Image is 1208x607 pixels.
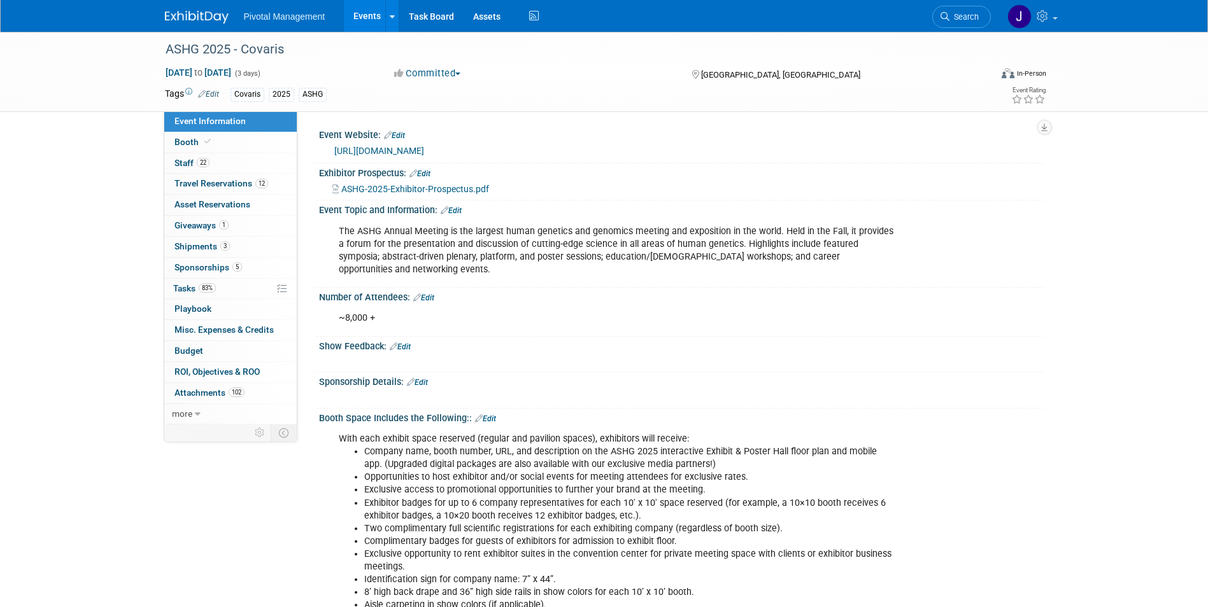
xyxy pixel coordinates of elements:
[174,324,274,335] span: Misc. Expenses & Credits
[229,387,245,397] span: 102
[407,378,428,387] a: Edit
[1016,69,1046,78] div: In-Person
[161,38,972,61] div: ASHG 2025 - Covaris
[413,293,434,302] a: Edit
[255,179,268,188] span: 12
[174,345,203,356] span: Budget
[174,366,260,377] span: ROI, Objectives & ROO
[364,548,896,573] li: Exclusive opportunity to rent exhibitor suites in the convention center for private meeting space...
[165,11,229,24] img: ExhibitDay
[269,88,294,101] div: 2025
[164,362,297,382] a: ROI, Objectives & ROO
[198,90,219,99] a: Edit
[164,195,297,215] a: Asset Reservations
[164,111,297,132] a: Event Information
[364,535,896,548] li: Complimentary badges for guests of exhibitors for admission to exhibit floor.
[319,288,1044,304] div: Number of Attendees:
[271,424,297,441] td: Toggle Event Tabs
[319,125,1044,142] div: Event Website:
[932,6,991,28] a: Search
[164,404,297,424] a: more
[164,299,297,319] a: Playbook
[364,573,896,586] li: Identification sign for company name: 7” x 44”.
[174,178,268,188] span: Travel Reservations
[164,153,297,174] a: Staff22
[164,132,297,153] a: Booth
[164,341,297,361] a: Budget
[174,116,246,126] span: Event Information
[244,11,325,22] span: Pivotal Management
[364,445,896,471] li: Company name, booth number, URL, and description on the ASHG 2025 interactive Exhibit & Poster Ha...
[390,342,411,351] a: Edit
[701,70,860,80] span: [GEOGRAPHIC_DATA], [GEOGRAPHIC_DATA]
[197,158,210,167] span: 22
[174,137,213,147] span: Booth
[1002,68,1014,78] img: Format-Inperson.png
[1007,4,1032,29] img: Jessica Gatton
[174,303,211,314] span: Playbook
[204,138,211,145] i: Booth reservation complete
[164,174,297,194] a: Travel Reservations12
[165,87,219,102] td: Tags
[319,164,1044,180] div: Exhibitor Prospectus:
[364,586,896,599] li: 8’ high back drape and 36” high side rails in show colors for each 10’ x 10’ booth.
[949,12,979,22] span: Search
[409,169,430,178] a: Edit
[173,283,216,293] span: Tasks
[174,241,230,251] span: Shipments
[164,237,297,257] a: Shipments3
[330,219,904,283] div: The ASHG Annual Meeting is the largest human genetics and genomics meeting and exposition in the ...
[330,305,904,331] div: ~8,000 +
[220,241,230,251] span: 3
[1011,87,1046,94] div: Event Rating
[174,387,245,398] span: Attachments
[174,220,229,230] span: Giveaways
[319,200,1044,217] div: Event Topic and Information:
[319,372,1044,389] div: Sponsorship Details:
[174,262,242,272] span: Sponsorships
[334,146,424,156] a: [URL][DOMAIN_NAME]
[164,258,297,278] a: Sponsorships5
[164,279,297,299] a: Tasks83%
[174,158,210,168] span: Staff
[164,216,297,236] a: Giveaways1
[364,484,896,496] li: Exclusive access to promotional opportunities to further your brand at the meeting.
[164,383,297,403] a: Attachments102
[332,184,489,194] a: ASHG-2025-Exhibitor-Prospectus.pdf
[364,471,896,484] li: Opportunities to host exhibitor and/or social events for meeting attendees for exclusive rates.
[192,67,204,78] span: to
[164,320,297,340] a: Misc. Expenses & Credits
[916,66,1047,85] div: Event Format
[231,88,264,101] div: Covaris
[441,206,462,215] a: Edit
[249,424,271,441] td: Personalize Event Tab Strip
[174,199,250,209] span: Asset Reservations
[299,88,327,101] div: ASHG
[341,184,489,194] span: ASHG-2025-Exhibitor-Prospectus.pdf
[364,522,896,535] li: Two complimentary full scientific registrations for each exhibiting company (regardless of booth ...
[390,67,465,80] button: Committed
[364,497,896,522] li: Exhibitor badges for up to 6 company representatives for each 10′ x 10′ space reserved (for examp...
[232,262,242,272] span: 5
[475,414,496,423] a: Edit
[199,283,216,293] span: 83%
[219,220,229,230] span: 1
[172,408,192,419] span: more
[319,337,1044,353] div: Show Feedback:
[319,408,1044,425] div: Booth Space Includes the Following::
[384,131,405,140] a: Edit
[234,69,260,78] span: (3 days)
[165,67,232,78] span: [DATE] [DATE]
